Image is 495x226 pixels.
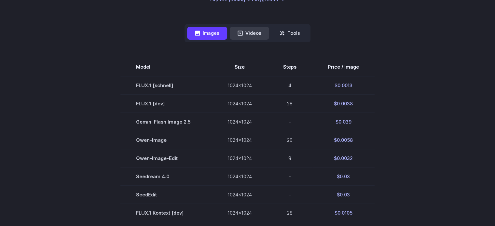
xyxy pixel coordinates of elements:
td: 1024x1024 [212,167,268,185]
td: $0.0038 [312,94,375,113]
td: Qwen-Image-Edit [120,149,212,167]
th: Model [120,58,212,76]
td: $0.03 [312,167,375,185]
td: 8 [268,149,312,167]
td: Seedream 4.0 [120,167,212,185]
td: - [268,167,312,185]
th: Size [212,58,268,76]
td: $0.0058 [312,131,375,149]
td: $0.0013 [312,76,375,95]
td: - [268,185,312,204]
td: 1024x1024 [212,94,268,113]
td: 20 [268,131,312,149]
td: $0.0105 [312,204,375,222]
td: 1024x1024 [212,76,268,95]
td: Qwen-Image [120,131,212,149]
td: 1024x1024 [212,131,268,149]
td: 1024x1024 [212,113,268,131]
span: Gemini Flash Image 2.5 [136,118,196,126]
td: $0.039 [312,113,375,131]
button: Videos [230,27,269,39]
button: Tools [272,27,308,39]
td: 1024x1024 [212,204,268,222]
td: 1024x1024 [212,185,268,204]
td: FLUX.1 Kontext [dev] [120,204,212,222]
button: Images [187,27,227,39]
td: 28 [268,204,312,222]
td: FLUX.1 [schnell] [120,76,212,95]
td: $0.03 [312,185,375,204]
td: 4 [268,76,312,95]
td: 1024x1024 [212,149,268,167]
td: SeedEdit [120,185,212,204]
td: FLUX.1 [dev] [120,94,212,113]
th: Price / Image [312,58,375,76]
td: 28 [268,94,312,113]
td: $0.0032 [312,149,375,167]
th: Steps [268,58,312,76]
td: - [268,113,312,131]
